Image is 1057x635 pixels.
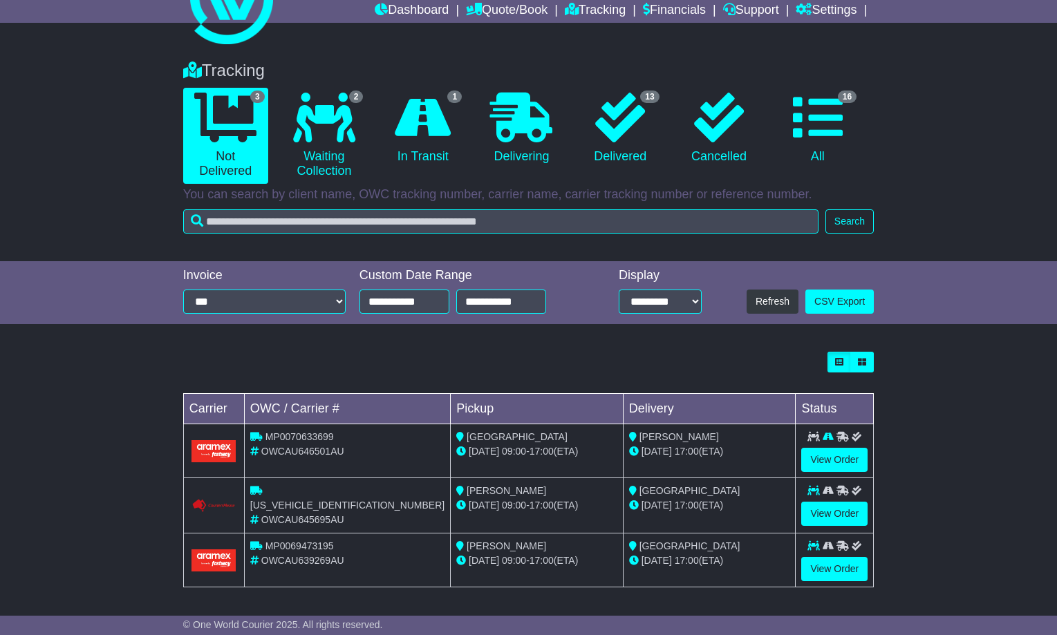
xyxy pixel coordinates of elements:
[265,540,334,551] span: MP0069473195
[183,619,383,630] span: © One World Courier 2025. All rights reserved.
[640,91,659,103] span: 13
[349,91,364,103] span: 2
[502,555,526,566] span: 09:00
[467,485,546,496] span: [PERSON_NAME]
[825,209,874,234] button: Search
[359,268,581,283] div: Custom Date Range
[261,514,344,525] span: OWCAU645695AU
[191,440,236,462] img: Aramex.png
[796,394,874,424] td: Status
[456,444,617,459] div: - (ETA)
[642,446,672,457] span: [DATE]
[183,88,268,184] a: 3 Not Delivered
[629,553,790,568] div: (ETA)
[502,500,526,511] span: 09:00
[801,448,868,472] a: View Order
[805,290,874,314] a: CSV Export
[447,91,462,103] span: 1
[451,394,624,424] td: Pickup
[469,555,499,566] span: [DATE]
[623,394,796,424] td: Delivery
[675,555,699,566] span: 17:00
[261,555,344,566] span: OWCAU639269AU
[244,394,450,424] td: OWC / Carrier #
[578,88,663,169] a: 13 Delivered
[629,444,790,459] div: (ETA)
[639,431,719,442] span: [PERSON_NAME]
[639,540,740,551] span: [GEOGRAPHIC_DATA]
[176,61,881,81] div: Tracking
[479,88,564,169] a: Delivering
[467,431,568,442] span: [GEOGRAPHIC_DATA]
[801,502,868,526] a: View Order
[502,446,526,457] span: 09:00
[456,498,617,513] div: - (ETA)
[191,499,236,513] img: Couriers_Please.png
[456,553,617,568] div: - (ETA)
[530,446,554,457] span: 17:00
[467,540,546,551] span: [PERSON_NAME]
[380,88,465,169] a: 1 In Transit
[775,88,860,169] a: 16 All
[675,446,699,457] span: 17:00
[642,555,672,566] span: [DATE]
[677,88,762,169] a: Cancelled
[282,88,367,184] a: 2 Waiting Collection
[639,485,740,496] span: [GEOGRAPHIC_DATA]
[250,91,265,103] span: 3
[183,187,874,202] p: You can search by client name, OWC tracking number, carrier name, carrier tracking number or refe...
[261,446,344,457] span: OWCAU646501AU
[629,498,790,513] div: (ETA)
[801,557,868,581] a: View Order
[191,549,236,571] img: Aramex.png
[183,268,346,283] div: Invoice
[838,91,857,103] span: 16
[469,446,499,457] span: [DATE]
[469,500,499,511] span: [DATE]
[642,500,672,511] span: [DATE]
[265,431,334,442] span: MP0070633699
[619,268,702,283] div: Display
[747,290,798,314] button: Refresh
[675,500,699,511] span: 17:00
[250,500,445,511] span: [US_VEHICLE_IDENTIFICATION_NUMBER]
[530,500,554,511] span: 17:00
[183,394,244,424] td: Carrier
[530,555,554,566] span: 17:00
